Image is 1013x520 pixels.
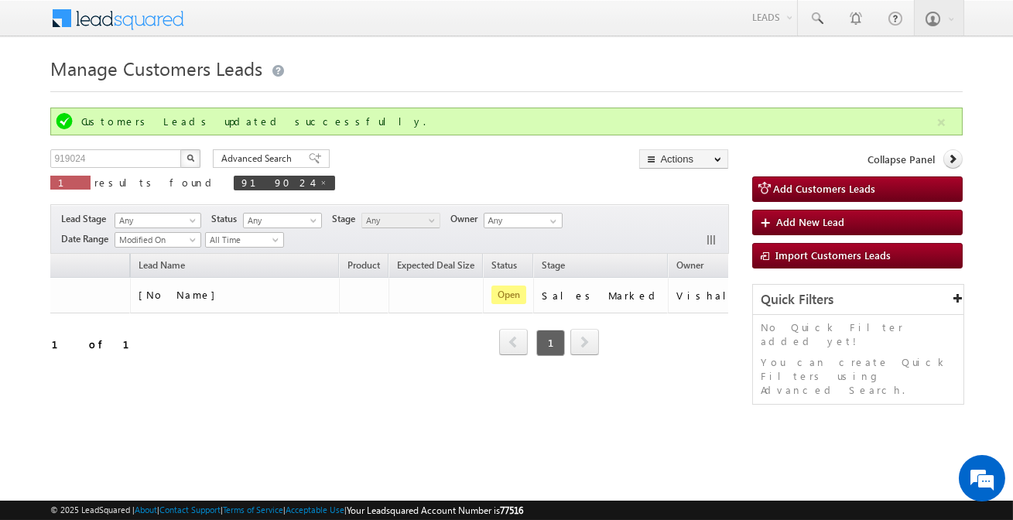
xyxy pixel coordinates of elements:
span: Status [211,212,243,226]
a: Contact Support [159,505,221,515]
p: No Quick Filter added yet! [761,320,956,348]
span: Product [347,259,380,271]
textarea: Type your message and hit 'Enter' [20,143,282,392]
div: Vishal Ghorpade [676,289,816,303]
a: Acceptable Use [286,505,344,515]
a: About [135,505,157,515]
span: Add Customers Leads [773,182,875,195]
span: Any [362,214,436,227]
div: Quick Filters [753,285,963,315]
a: Modified On [115,232,201,248]
span: 919024 [241,176,312,189]
span: Collapse Panel [868,152,936,166]
span: 1 [536,330,565,356]
span: Lead Name [131,257,193,277]
a: Status [484,257,525,277]
span: All Time [206,233,279,247]
img: Search [187,154,194,162]
span: prev [499,329,528,355]
span: Owner [676,259,703,271]
a: Stage [534,257,573,277]
span: Stage [542,259,565,271]
span: Date Range [61,232,115,246]
span: Manage Customers Leads [50,56,262,80]
em: Start Chat [210,405,281,426]
a: All Time [205,232,284,248]
span: Import Customers Leads [775,248,891,262]
span: Your Leadsquared Account Number is [347,505,523,516]
div: Sales Marked [542,289,661,303]
button: Actions [639,149,728,169]
span: Open [491,286,526,304]
a: Expected Deal Size [389,257,482,277]
a: Show All Items [542,214,561,229]
span: next [570,329,599,355]
a: next [570,330,599,355]
span: 77516 [500,505,523,516]
div: Minimize live chat window [254,8,291,45]
span: Add New Lead [776,215,844,228]
span: Any [244,214,317,227]
a: Terms of Service [223,505,283,515]
span: © 2025 LeadSquared | | | | | [50,503,523,518]
span: 1 [58,176,83,189]
span: [No Name] [139,288,223,301]
a: Any [243,213,322,228]
a: prev [499,330,528,355]
p: You can create Quick Filters using Advanced Search. [761,355,956,397]
img: d_60004797649_company_0_60004797649 [26,81,65,101]
span: Advanced Search [221,152,296,166]
span: Modified On [115,233,196,247]
a: Any [115,213,201,228]
a: Any [361,213,440,228]
div: Customers Leads updated successfully. [81,115,934,128]
span: Stage [332,212,361,226]
span: Lead Stage [61,212,112,226]
span: Any [115,214,196,227]
span: Owner [450,212,484,226]
span: Expected Deal Size [397,259,474,271]
div: Chat with us now [80,81,260,101]
input: Type to Search [484,213,563,228]
span: results found [94,176,217,189]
